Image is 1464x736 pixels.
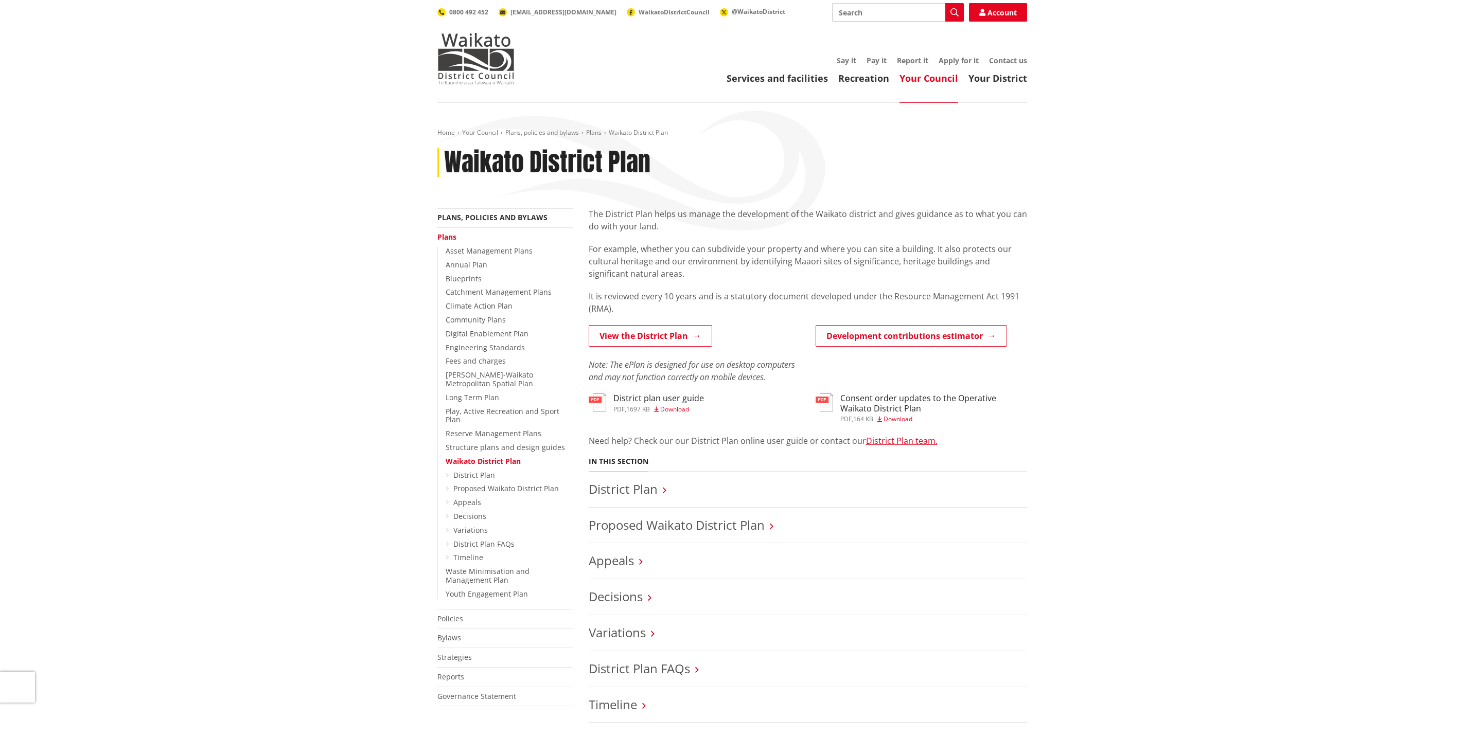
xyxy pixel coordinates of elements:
span: 164 KB [853,415,873,423]
a: Say it [837,56,856,65]
a: District Plan FAQs [589,660,690,677]
a: Development contributions estimator [816,325,1007,347]
input: Search input [832,3,964,22]
a: Appeals [589,552,634,569]
a: Catchment Management Plans [446,287,552,297]
a: Fees and charges [446,356,506,366]
a: 0800 492 452 [437,8,488,16]
a: @WaikatoDistrict [720,7,785,16]
h5: In this section [589,457,648,466]
div: , [613,406,704,412]
a: District plan user guide pdf,1697 KB Download [589,393,704,412]
a: Services and facilities [727,72,828,84]
a: Reserve Management Plans [446,428,541,438]
a: Pay it [867,56,887,65]
a: [EMAIL_ADDRESS][DOMAIN_NAME] [499,8,616,16]
a: Consent order updates to the Operative Waikato District Plan pdf,164 KB Download [816,393,1027,422]
p: For example, whether you can subdivide your property and where you can site a building. It also p... [589,243,1027,280]
a: Account [969,3,1027,22]
span: pdf [840,415,852,423]
a: Plans [437,232,456,242]
a: Contact us [989,56,1027,65]
h3: District plan user guide [613,393,704,403]
a: District Plan FAQs [453,539,515,549]
img: Waikato District Council - Te Kaunihera aa Takiwaa o Waikato [437,33,515,84]
a: Proposed Waikato District Plan [453,483,559,493]
a: Variations [453,525,488,535]
a: Governance Statement [437,691,516,701]
div: , [840,416,1027,422]
nav: breadcrumb [437,129,1027,137]
a: Asset Management Plans [446,246,533,256]
a: Youth Engagement Plan [446,589,528,599]
img: document-pdf.svg [816,393,833,411]
img: document-pdf.svg [589,393,606,411]
a: Strategies [437,652,472,662]
span: @WaikatoDistrict [732,7,785,16]
span: 0800 492 452 [449,8,488,16]
a: Your Council [462,128,498,137]
a: Reports [437,672,464,681]
a: Apply for it [939,56,979,65]
a: Blueprints [446,274,482,283]
a: View the District Plan [589,325,712,347]
h3: Consent order updates to the Operative Waikato District Plan [840,393,1027,413]
a: Waikato District Plan [446,456,521,466]
span: Download [884,415,912,423]
a: Your Council [899,72,958,84]
a: Plans, policies and bylaws [505,128,579,137]
a: Variations [589,624,646,641]
a: Community Plans [446,315,506,325]
span: pdf [613,405,625,414]
a: Timeline [589,696,637,713]
a: Home [437,128,455,137]
a: Structure plans and design guides [446,442,565,452]
a: Proposed Waikato District Plan [589,516,765,533]
a: Policies [437,614,463,623]
a: Your District [968,72,1027,84]
p: Need help? Check our our District Plan online user guide or contact our [589,435,1027,447]
a: Waste Minimisation and Management Plan [446,566,530,585]
span: [EMAIL_ADDRESS][DOMAIN_NAME] [510,8,616,16]
a: Play, Active Recreation and Sport Plan [446,406,559,425]
a: District Plan team. [866,435,938,446]
a: District Plan [589,480,658,497]
a: Decisions [453,511,486,521]
p: The District Plan helps us manage the development of the Waikato district and gives guidance as t... [589,208,1027,232]
a: Timeline [453,552,483,562]
a: Annual Plan [446,260,487,270]
a: Recreation [838,72,889,84]
span: WaikatoDistrictCouncil [639,8,710,16]
span: Download [660,405,689,414]
a: Engineering Standards [446,343,525,352]
p: It is reviewed every 10 years and is a statutory document developed under the Resource Management... [589,290,1027,315]
span: Waikato District Plan [609,128,668,137]
a: Bylaws [437,633,461,642]
a: [PERSON_NAME]-Waikato Metropolitan Spatial Plan [446,370,533,388]
a: WaikatoDistrictCouncil [627,8,710,16]
a: Appeals [453,497,481,507]
span: 1697 KB [626,405,650,414]
a: Climate Action Plan [446,301,513,311]
a: Report it [897,56,928,65]
a: Decisions [589,588,643,605]
a: District Plan [453,470,495,480]
a: Plans, policies and bylaws [437,212,548,222]
a: Long Term Plan [446,392,499,402]
a: Plans [586,128,602,137]
em: Note: The ePlan is designed for use on desktop computers and may not function correctly on mobile... [589,359,795,383]
h1: Waikato District Plan [444,148,650,177]
a: Digital Enablement Plan [446,329,528,338]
